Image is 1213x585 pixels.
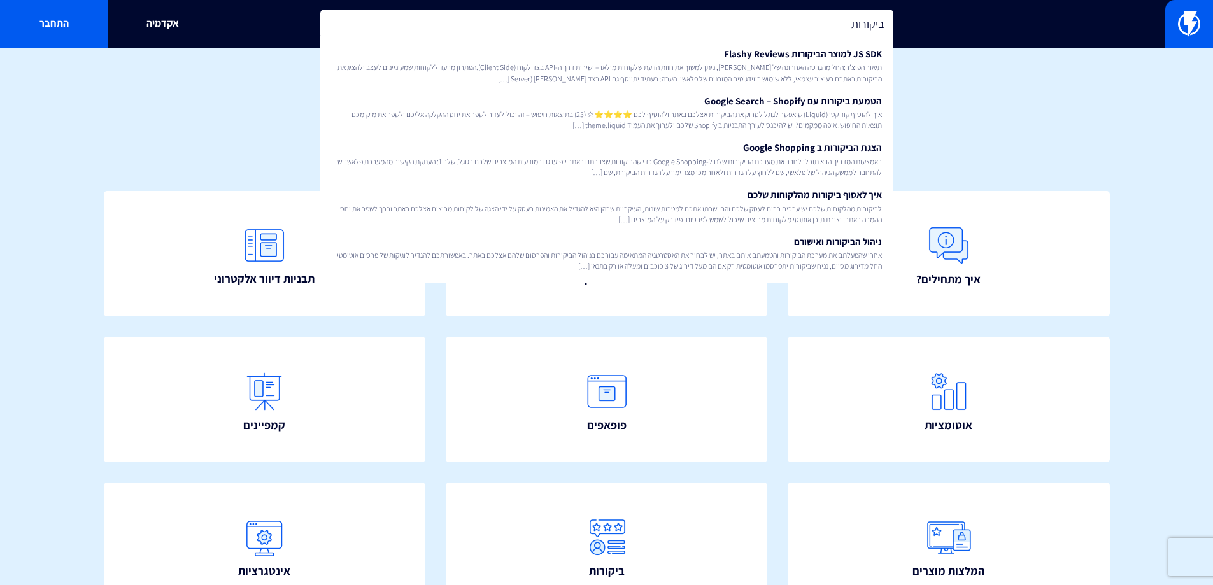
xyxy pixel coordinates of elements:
a: אוטומציות [788,337,1110,463]
span: פופאפים [587,417,627,433]
a: תבניות דיוור אלקטרוני [104,191,426,317]
span: איך מתחילים? [916,271,981,288]
span: באמצעות המדריך הבא תוכלו לחבר את מערכת הביקורות שלנו ל-Google Shopping כדי שהביקורות שצברתם באתר ... [332,156,882,178]
a: הטמעת ביקורות עם Google Search – Shopifyאיך להוסיף קוד קטן (Liquid) שיאפשר לגוגל לסרוק את הביקורו... [327,89,887,136]
a: פופאפים [446,337,768,463]
a: JS SDK למוצר הביקורות Flashy Reviewsתיאור הפיצ’ר:החל מהגרסה האחרונה של [PERSON_NAME], ניתן למשוך ... [327,42,887,89]
span: קמפיינים [243,417,285,433]
span: אוטומציות [925,417,972,433]
span: אינטגרציות [238,563,290,579]
a: הצגת הביקורות ב Google Shoppingבאמצעות המדריך הבא תוכלו לחבר את מערכת הביקורות שלנו ל-Google Shop... [327,136,887,183]
span: ביקורות [589,563,625,579]
span: לביקורות מהלקוחות שלכם יש ערכים רבים לעסק שלכם והם ישרתו אתכם למטרות שונות, העיקריות שבהן היא להג... [332,203,882,225]
input: חיפוש מהיר... [320,10,893,39]
span: המלצות מוצרים [912,563,984,579]
a: קמפיינים [104,337,426,463]
span: תבניות דיוור אלקטרוני [214,271,315,287]
h1: איך אפשר לעזור? [19,67,1194,92]
span: איך להוסיף קוד קטן (Liquid) שיאפשר לגוגל לסרוק את הביקורות אצלכם באתר ולהוסיף לכם ⭐️⭐️⭐️⭐️☆ (23) ... [332,109,882,130]
a: איך לאסוף ביקורות מהלקוחות שלכםלביקורות מהלקוחות שלכם יש ערכים רבים לעסק שלכם והם ישרתו אתכם למטר... [327,183,887,230]
span: תיאור הפיצ’ר:החל מהגרסה האחרונה של [PERSON_NAME], ניתן למשוך את חוות הדעת שלקוחות מילאו – ישירות ... [332,62,882,83]
span: אחרי שהפעלתם את מערכת הביקורות והטמעתם אותם באתר, יש לבחור את האסטרטגיה המתאימה עבורכם בניהול הבי... [332,250,882,271]
a: ניהול הביקורות ואישורםאחרי שהפעלתם את מערכת הביקורות והטמעתם אותם באתר, יש לבחור את האסטרטגיה המת... [327,230,887,277]
a: איך מתחילים? [788,191,1110,317]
